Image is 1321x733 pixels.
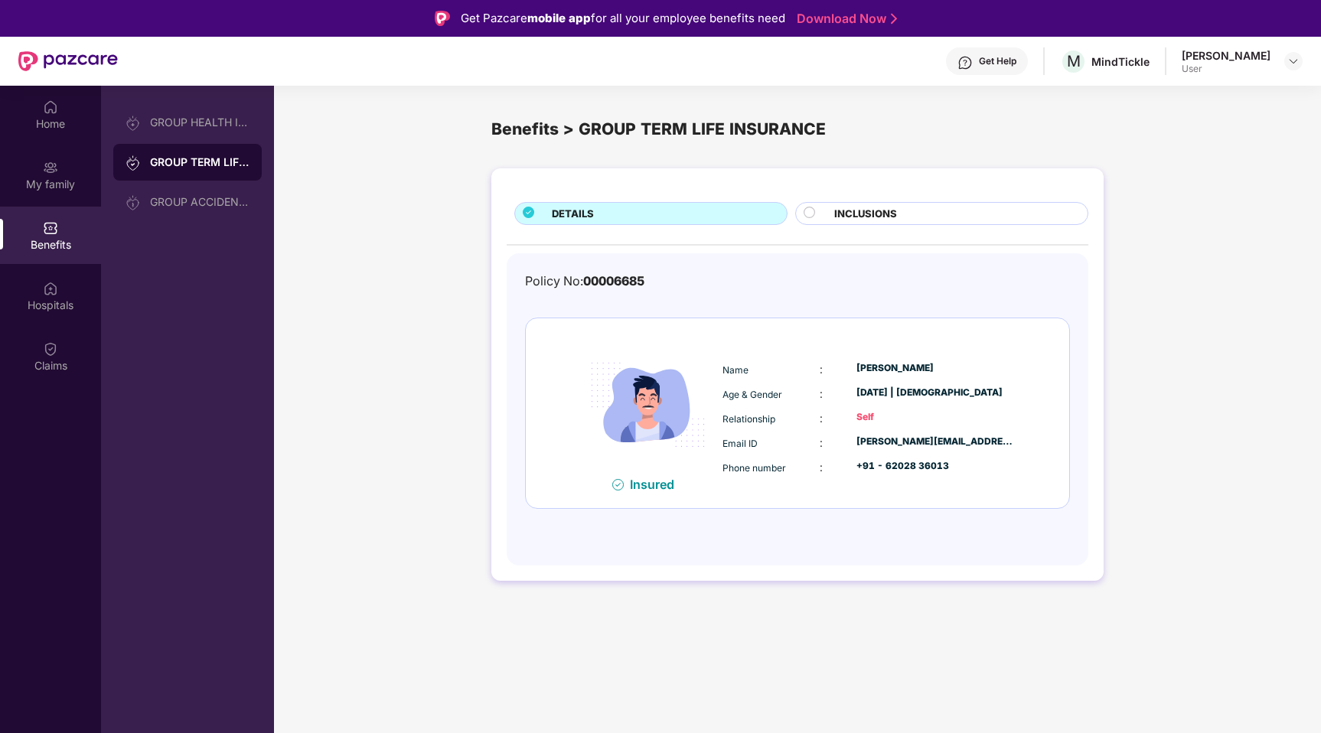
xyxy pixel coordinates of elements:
[18,51,118,71] img: New Pazcare Logo
[979,55,1016,67] div: Get Help
[126,195,141,210] img: svg+xml;base64,PHN2ZyB3aWR0aD0iMjAiIGhlaWdodD0iMjAiIHZpZXdCb3g9IjAgMCAyMCAyMCIgZmlsbD0ibm9uZSIgeG...
[150,196,250,208] div: GROUP ACCIDENTAL INSURANCE
[1067,52,1081,70] span: M
[527,11,591,25] strong: mobile app
[612,479,624,490] img: svg+xml;base64,PHN2ZyB4bWxucz0iaHR0cDovL3d3dy53My5vcmcvMjAwMC9zdmciIHdpZHRoPSIxNiIgaGVpZ2h0PSIxNi...
[856,459,1014,474] div: +91 - 62028 36013
[150,155,250,170] div: GROUP TERM LIFE INSURANCE
[820,461,823,474] span: :
[1091,54,1150,69] div: MindTickle
[722,438,758,449] span: Email ID
[834,206,897,222] span: INCLUSIONS
[552,206,594,222] span: DETAILS
[461,9,785,28] div: Get Pazcare for all your employee benefits need
[43,99,58,115] img: svg+xml;base64,PHN2ZyBpZD0iSG9tZSIgeG1sbnM9Imh0dHA6Ly93d3cudzMub3JnLzIwMDAvc3ZnIiB3aWR0aD0iMjAiIG...
[820,387,823,400] span: :
[491,116,1104,142] div: Benefits > GROUP TERM LIFE INSURANCE
[43,220,58,236] img: svg+xml;base64,PHN2ZyBpZD0iQmVuZWZpdHMiIHhtbG5zPSJodHRwOi8vd3d3LnczLm9yZy8yMDAwL3N2ZyIgd2lkdGg9Ij...
[856,361,1014,376] div: [PERSON_NAME]
[1287,55,1300,67] img: svg+xml;base64,PHN2ZyBpZD0iRHJvcGRvd24tMzJ4MzIiIHhtbG5zPSJodHRwOi8vd3d3LnczLm9yZy8yMDAwL3N2ZyIgd2...
[43,160,58,175] img: svg+xml;base64,PHN2ZyB3aWR0aD0iMjAiIGhlaWdodD0iMjAiIHZpZXdCb3g9IjAgMCAyMCAyMCIgZmlsbD0ibm9uZSIgeG...
[126,155,141,171] img: svg+xml;base64,PHN2ZyB3aWR0aD0iMjAiIGhlaWdodD0iMjAiIHZpZXdCb3g9IjAgMCAyMCAyMCIgZmlsbD0ibm9uZSIgeG...
[722,364,749,376] span: Name
[797,11,892,27] a: Download Now
[1182,63,1270,75] div: User
[435,11,450,26] img: Logo
[630,477,683,492] div: Insured
[583,273,644,288] span: 00006685
[957,55,973,70] img: svg+xml;base64,PHN2ZyBpZD0iSGVscC0zMngzMiIgeG1sbnM9Imh0dHA6Ly93d3cudzMub3JnLzIwMDAvc3ZnIiB3aWR0aD...
[820,363,823,376] span: :
[577,334,719,476] img: icon
[722,389,782,400] span: Age & Gender
[891,11,897,27] img: Stroke
[43,341,58,357] img: svg+xml;base64,PHN2ZyBpZD0iQ2xhaW0iIHhtbG5zPSJodHRwOi8vd3d3LnczLm9yZy8yMDAwL3N2ZyIgd2lkdGg9IjIwIi...
[722,413,775,425] span: Relationship
[150,116,250,129] div: GROUP HEALTH INSURANCE
[856,410,1014,425] div: Self
[722,462,786,474] span: Phone number
[856,386,1014,400] div: [DATE] | [DEMOGRAPHIC_DATA]
[820,436,823,449] span: :
[856,435,1014,449] div: [PERSON_NAME][EMAIL_ADDRESS][DOMAIN_NAME]
[126,116,141,131] img: svg+xml;base64,PHN2ZyB3aWR0aD0iMjAiIGhlaWdodD0iMjAiIHZpZXdCb3g9IjAgMCAyMCAyMCIgZmlsbD0ibm9uZSIgeG...
[1182,48,1270,63] div: [PERSON_NAME]
[525,272,644,291] div: Policy No:
[43,281,58,296] img: svg+xml;base64,PHN2ZyBpZD0iSG9zcGl0YWxzIiB4bWxucz0iaHR0cDovL3d3dy53My5vcmcvMjAwMC9zdmciIHdpZHRoPS...
[820,412,823,425] span: :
